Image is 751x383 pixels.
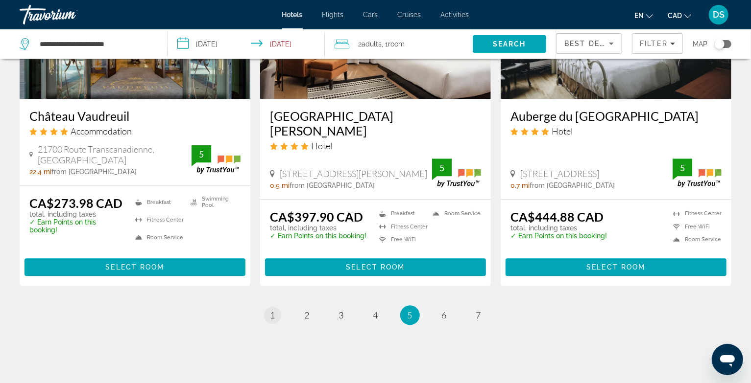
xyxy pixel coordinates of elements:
img: TrustYou guest rating badge [432,158,481,187]
li: Room Service [130,231,185,244]
li: Breakfast [130,196,185,208]
img: tab_keywords_by_traffic_grey.svg [97,57,105,65]
a: Hotels [282,11,303,19]
nav: Pagination [20,305,731,325]
button: Change language [634,8,653,23]
div: 4 star Hotel [510,126,722,136]
a: Select Room [506,261,727,271]
span: 1 [270,310,275,320]
div: 4 star Hotel [270,140,481,151]
span: [STREET_ADDRESS][PERSON_NAME] [280,168,427,179]
button: Toggle map [707,40,731,48]
div: 5 [673,162,692,174]
a: Activities [441,11,469,19]
span: Select Room [105,263,164,271]
button: Select Room [265,258,486,276]
li: Fitness Center [374,223,428,231]
a: Select Room [24,261,245,271]
span: 0.7 mi [510,181,530,189]
mat-select: Sort by [564,38,614,49]
span: CAD [668,12,682,20]
li: Room Service [428,209,481,218]
li: Fitness Center [668,209,722,218]
span: Select Room [346,263,405,271]
li: Breakfast [374,209,428,218]
button: Search [473,35,547,53]
img: TrustYou guest rating badge [192,145,241,174]
div: 5 [432,162,452,174]
li: Room Service [668,236,722,244]
span: 21700 Route Transcanadienne, [GEOGRAPHIC_DATA] [38,144,192,165]
p: ✓ Earn Points on this booking! [29,218,123,234]
div: 5 [192,148,211,160]
span: Search [493,40,526,48]
li: Free WiFi [668,223,722,231]
li: Swimming Pool [186,196,241,208]
span: , 1 [382,37,405,51]
a: Select Room [265,261,486,271]
button: User Menu [706,4,731,25]
iframe: Button to launch messaging window [712,344,743,375]
p: total, including taxes [270,224,366,232]
div: Keywords by Traffic [108,58,165,64]
a: Cars [363,11,378,19]
span: 22.4 mi [29,168,51,176]
div: Domain Overview [37,58,88,64]
span: DS [713,10,725,20]
li: Fitness Center [130,213,185,226]
img: TrustYou guest rating badge [673,158,722,187]
span: 7 [476,310,481,320]
span: 3 [339,310,344,320]
span: Accommodation [71,126,132,136]
span: 2 [358,37,382,51]
a: [GEOGRAPHIC_DATA] [PERSON_NAME] [270,109,481,138]
p: ✓ Earn Points on this booking! [510,232,607,240]
ins: CA$397.90 CAD [270,209,363,224]
img: website_grey.svg [16,25,24,33]
div: v 4.0.25 [27,16,48,23]
span: 4 [373,310,378,320]
span: Room [388,40,405,48]
p: ✓ Earn Points on this booking! [270,232,366,240]
a: Château Vaudreuil [29,109,241,123]
span: from [GEOGRAPHIC_DATA] [290,181,375,189]
a: Travorium [20,2,118,27]
ins: CA$273.98 CAD [29,196,122,210]
button: Select Room [24,258,245,276]
li: Free WiFi [374,236,428,244]
p: total, including taxes [29,210,123,218]
span: Hotel [311,140,332,151]
span: from [GEOGRAPHIC_DATA] [530,181,615,189]
span: 2 [305,310,310,320]
a: Cruises [398,11,421,19]
span: Filter [640,40,668,47]
span: Hotel [552,126,573,136]
span: Select Room [586,263,645,271]
a: Flights [322,11,344,19]
img: logo_orange.svg [16,16,24,23]
button: Filters [632,33,683,54]
div: Domain: [DOMAIN_NAME] [25,25,108,33]
span: 6 [442,310,447,320]
span: Map [693,37,707,51]
button: Select check in and out date [168,29,325,59]
a: Auberge du [GEOGRAPHIC_DATA] [510,109,722,123]
span: from [GEOGRAPHIC_DATA] [51,168,137,176]
p: total, including taxes [510,224,607,232]
span: 0.5 mi [270,181,290,189]
button: Select Room [506,258,727,276]
div: 4 star Accommodation [29,126,241,136]
span: Adults [362,40,382,48]
span: 5 [408,310,412,320]
input: Search hotel destination [39,37,152,51]
img: tab_domain_overview_orange.svg [26,57,34,65]
ins: CA$444.88 CAD [510,209,604,224]
button: Change currency [668,8,691,23]
button: Travelers: 2 adults, 0 children [325,29,473,59]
